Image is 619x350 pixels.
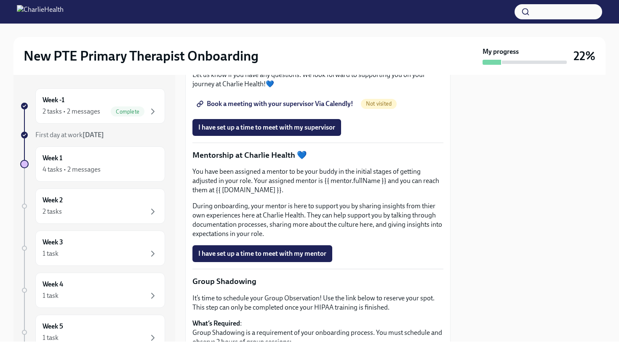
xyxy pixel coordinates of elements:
[24,48,259,64] h2: New PTE Primary Therapist Onboarding
[192,95,359,112] a: Book a meeting with your supervisor Via Calendly!
[43,107,100,116] div: 2 tasks • 2 messages
[192,276,443,287] p: Group Shadowing
[192,167,443,195] p: You have been assigned a mentor to be your buddy in the initial stages of getting adjusted in you...
[192,245,332,262] button: I have set up a time to meet with my mentor
[43,333,59,342] div: 1 task
[574,48,595,64] h3: 22%
[20,146,165,182] a: Week 14 tasks • 2 messages
[192,70,443,89] p: Let us know if you have any questions. We look forward to supporting you on your journey at Charl...
[20,188,165,224] a: Week 22 tasks
[43,322,63,331] h6: Week 5
[483,47,519,56] strong: My progress
[20,231,165,266] a: Week 31 task
[43,196,63,205] h6: Week 2
[20,315,165,350] a: Week 51 task
[198,100,353,108] span: Book a meeting with your supervisor Via Calendly!
[198,123,335,132] span: I have set up a time to meet with my supervisor
[17,5,64,19] img: CharlieHealth
[43,207,62,216] div: 2 tasks
[192,150,443,161] p: Mentorship at Charlie Health 💙
[111,109,144,115] span: Complete
[43,291,59,300] div: 1 task
[192,319,240,327] strong: What’s Required
[192,119,341,136] button: I have set up a time to meet with my supervisor
[192,294,443,312] p: It’s time to schedule your Group Observation! Use the link below to reserve your spot. This step ...
[192,319,443,347] p: : Group Shadowing is a requirement of your onboarding process. You must schedule and observe 2 ho...
[83,131,104,139] strong: [DATE]
[192,202,443,239] p: During onboarding, your mentor is here to support you by sharing insights from thier own experien...
[361,101,397,107] span: Not visited
[20,273,165,308] a: Week 41 task
[43,249,59,258] div: 1 task
[43,280,63,289] h6: Week 4
[43,238,63,247] h6: Week 3
[20,88,165,124] a: Week -12 tasks • 2 messagesComplete
[198,249,326,258] span: I have set up a time to meet with my mentor
[35,131,104,139] span: First day at work
[20,130,165,140] a: First day at work[DATE]
[43,165,101,174] div: 4 tasks • 2 messages
[43,95,64,105] h6: Week -1
[43,154,62,163] h6: Week 1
